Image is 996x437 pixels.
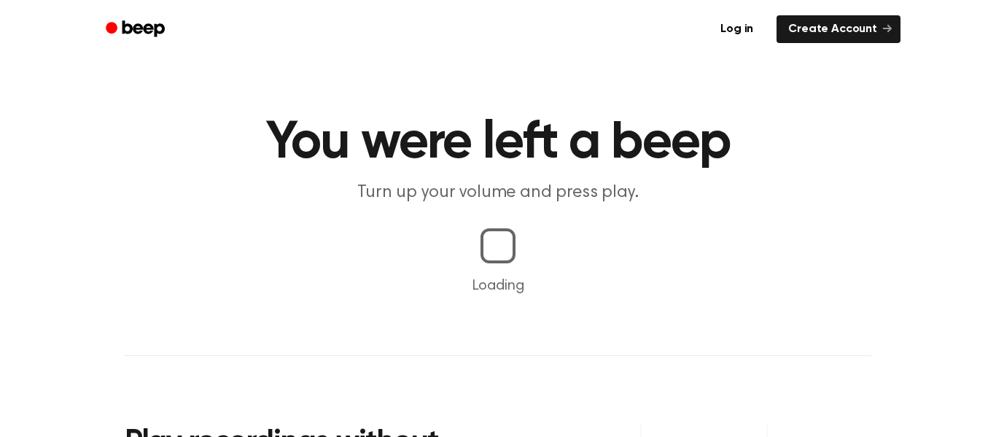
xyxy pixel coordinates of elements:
[706,12,768,46] a: Log in
[777,15,900,43] a: Create Account
[125,117,871,169] h1: You were left a beep
[96,15,178,44] a: Beep
[17,275,979,297] p: Loading
[218,181,778,205] p: Turn up your volume and press play.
